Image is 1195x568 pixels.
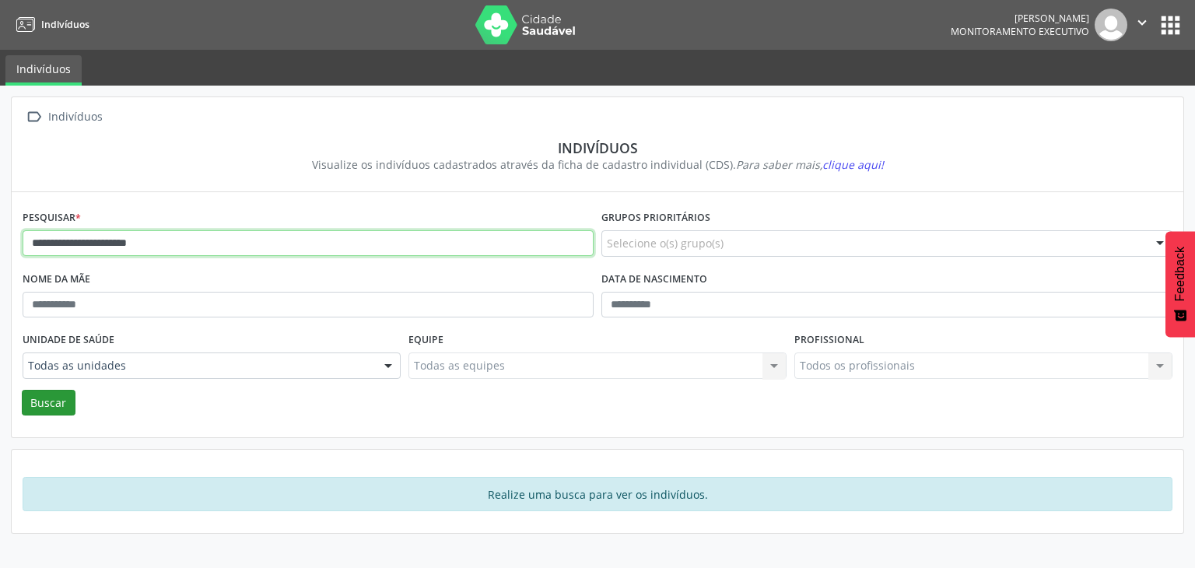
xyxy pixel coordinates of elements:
[41,18,89,31] span: Indivíduos
[23,106,45,128] i: 
[5,55,82,86] a: Indivíduos
[23,206,81,230] label: Pesquisar
[1134,14,1151,31] i: 
[45,106,105,128] div: Indivíduos
[408,328,443,352] label: Equipe
[601,268,707,292] label: Data de nascimento
[23,106,105,128] a:  Indivíduos
[33,139,1162,156] div: Indivíduos
[28,358,369,373] span: Todas as unidades
[1127,9,1157,41] button: 
[601,206,710,230] label: Grupos prioritários
[23,268,90,292] label: Nome da mãe
[951,12,1089,25] div: [PERSON_NAME]
[1157,12,1184,39] button: apps
[33,156,1162,173] div: Visualize os indivíduos cadastrados através da ficha de cadastro individual (CDS).
[23,328,114,352] label: Unidade de saúde
[794,328,864,352] label: Profissional
[1165,231,1195,337] button: Feedback - Mostrar pesquisa
[736,157,884,172] i: Para saber mais,
[22,390,75,416] button: Buscar
[951,25,1089,38] span: Monitoramento Executivo
[11,12,89,37] a: Indivíduos
[822,157,884,172] span: clique aqui!
[1173,247,1187,301] span: Feedback
[23,477,1172,511] div: Realize uma busca para ver os indivíduos.
[1095,9,1127,41] img: img
[607,235,724,251] span: Selecione o(s) grupo(s)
